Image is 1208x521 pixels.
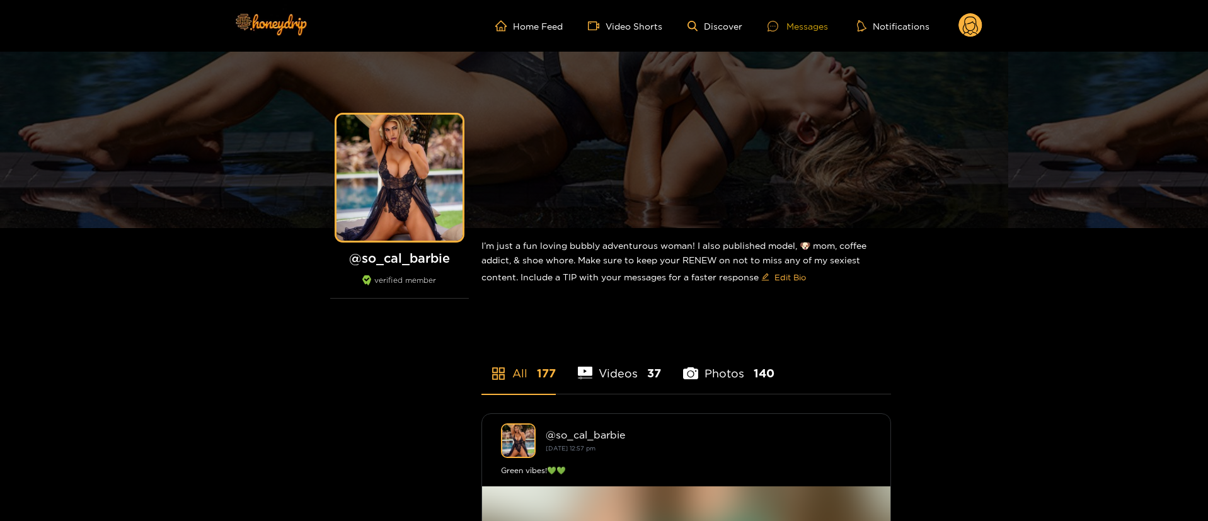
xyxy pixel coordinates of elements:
[501,423,536,458] img: so_cal_barbie
[495,20,513,31] span: home
[481,228,891,297] div: I’m just a fun loving bubbly adventurous woman! I also published model, 🐶 mom, coffee addict, & s...
[687,21,742,31] a: Discover
[501,464,871,477] div: Green vibes!💚💚
[761,273,769,282] span: edit
[330,275,469,299] div: verified member
[588,20,606,31] span: video-camera
[588,20,662,31] a: Video Shorts
[683,337,774,394] li: Photos
[330,250,469,266] h1: @ so_cal_barbie
[774,271,806,283] span: Edit Bio
[537,365,556,381] span: 177
[647,365,661,381] span: 37
[495,20,563,31] a: Home Feed
[578,337,662,394] li: Videos
[853,20,933,32] button: Notifications
[481,337,556,394] li: All
[546,445,595,452] small: [DATE] 12:57 pm
[491,366,506,381] span: appstore
[768,19,828,33] div: Messages
[759,267,808,287] button: editEdit Bio
[546,429,871,440] div: @ so_cal_barbie
[754,365,774,381] span: 140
